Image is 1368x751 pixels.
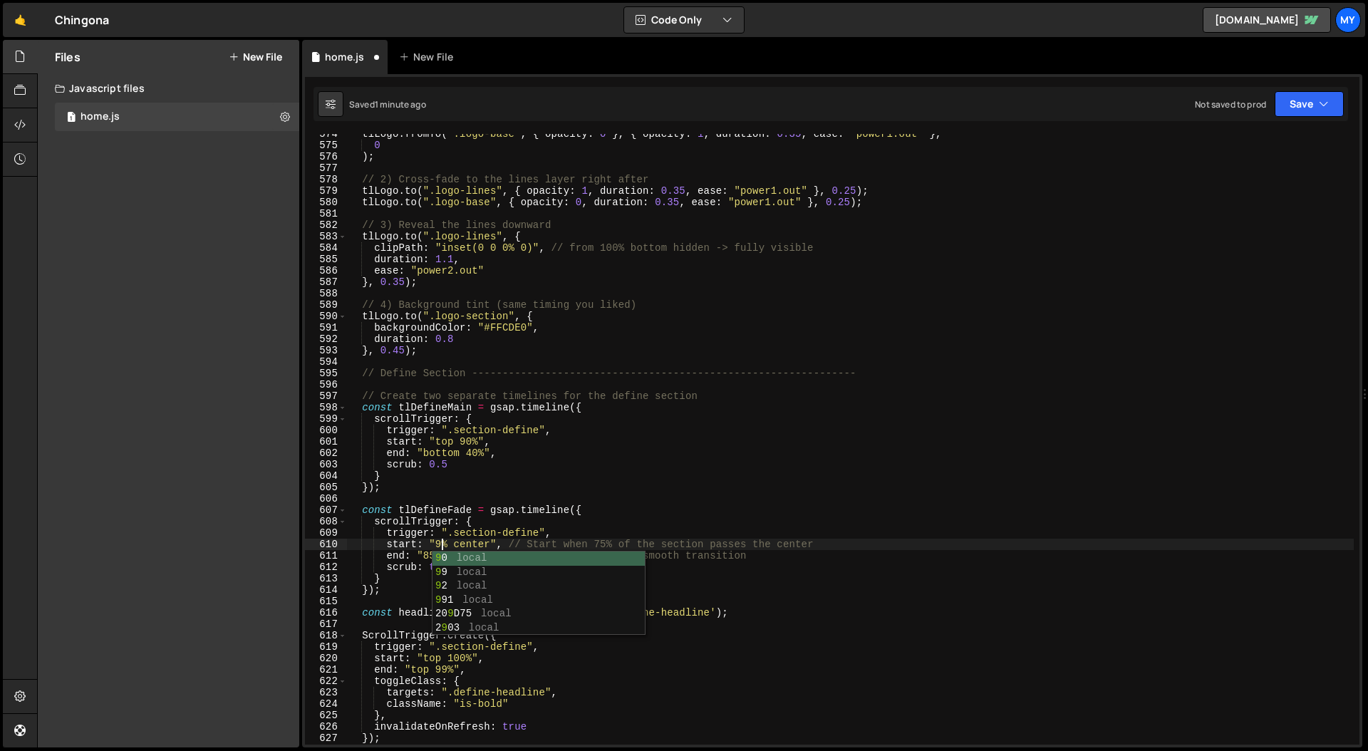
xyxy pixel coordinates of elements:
div: 587 [305,276,347,288]
div: 594 [305,356,347,368]
div: 600 [305,425,347,436]
div: 582 [305,219,347,231]
div: 622 [305,675,347,687]
div: 577 [305,162,347,174]
div: 593 [305,345,347,356]
div: 574 [305,128,347,140]
div: home.js [81,110,120,123]
div: 627 [305,732,347,744]
div: 583 [305,231,347,242]
div: 604 [305,470,347,482]
div: Javascript files [38,74,299,103]
div: 591 [305,322,347,333]
button: Code Only [624,7,744,33]
button: New File [229,51,282,63]
div: 576 [305,151,347,162]
div: 602 [305,447,347,459]
span: 1 [67,113,76,124]
div: 581 [305,208,347,219]
div: home.js [325,50,364,64]
div: 618 [305,630,347,641]
div: 584 [305,242,347,254]
div: 621 [305,664,347,675]
div: 611 [305,550,347,561]
h2: Files [55,49,81,65]
div: 589 [305,299,347,311]
a: 🤙 [3,3,38,37]
div: 592 [305,333,347,345]
div: 606 [305,493,347,504]
a: My [1335,7,1361,33]
div: 588 [305,288,347,299]
div: 575 [305,140,347,151]
div: 598 [305,402,347,413]
div: 612 [305,561,347,573]
div: 603 [305,459,347,470]
a: [DOMAIN_NAME] [1203,7,1331,33]
div: Not saved to prod [1195,98,1266,110]
div: 615 [305,596,347,607]
div: 596 [305,379,347,390]
div: 609 [305,527,347,539]
: 16722/45723.js [55,103,299,131]
div: 625 [305,710,347,721]
div: 578 [305,174,347,185]
div: 616 [305,607,347,618]
div: 607 [305,504,347,516]
div: 624 [305,698,347,710]
button: Save [1275,91,1344,117]
div: 590 [305,311,347,322]
div: 595 [305,368,347,379]
div: 605 [305,482,347,493]
div: 597 [305,390,347,402]
div: 613 [305,573,347,584]
div: 586 [305,265,347,276]
div: 601 [305,436,347,447]
div: Saved [349,98,426,110]
div: 617 [305,618,347,630]
div: 579 [305,185,347,197]
div: 620 [305,653,347,664]
div: 623 [305,687,347,698]
div: 608 [305,516,347,527]
div: 626 [305,721,347,732]
div: 619 [305,641,347,653]
div: 585 [305,254,347,265]
div: 614 [305,584,347,596]
div: 610 [305,539,347,550]
div: 580 [305,197,347,208]
div: 599 [305,413,347,425]
div: 1 minute ago [375,98,426,110]
div: Chingona [55,11,109,29]
div: New File [399,50,459,64]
